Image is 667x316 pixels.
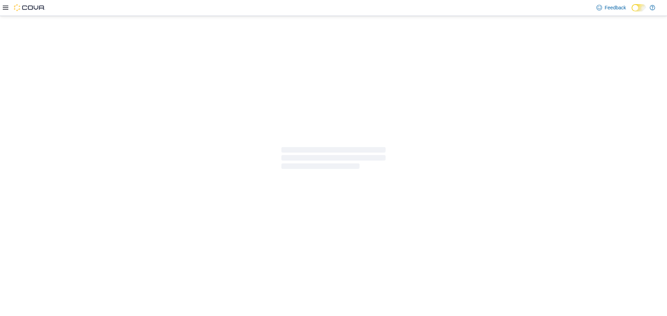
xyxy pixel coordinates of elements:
span: Feedback [605,4,626,11]
img: Cova [14,4,45,11]
input: Dark Mode [632,4,646,11]
a: Feedback [594,1,629,15]
span: Loading [281,148,386,171]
